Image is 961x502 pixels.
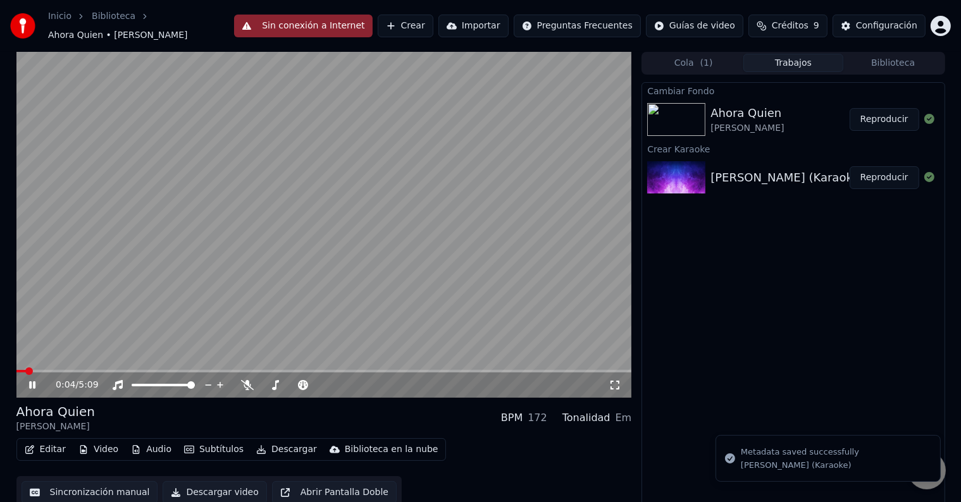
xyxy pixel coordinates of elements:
[814,20,819,32] span: 9
[642,141,944,156] div: Crear Karaoke
[616,410,632,425] div: Em
[741,446,859,458] div: Metadata saved successfully
[710,169,864,187] div: [PERSON_NAME] (Karaoke)
[743,54,843,72] button: Trabajos
[126,441,177,458] button: Audio
[56,379,86,391] div: /
[646,15,743,37] button: Guías de video
[741,460,859,471] div: [PERSON_NAME] (Karaoke)
[378,15,433,37] button: Crear
[856,20,917,32] div: Configuración
[514,15,641,37] button: Preguntas Frecuentes
[833,15,926,37] button: Configuración
[700,57,713,70] span: ( 1 )
[16,403,95,420] div: Ahora Quien
[748,15,828,37] button: Créditos9
[501,410,523,425] div: BPM
[48,10,71,23] a: Inicio
[528,410,547,425] div: 172
[234,15,372,37] button: Sin conexión a Internet
[772,20,809,32] span: Créditos
[850,166,919,189] button: Reproducir
[843,54,943,72] button: Biblioteca
[710,122,784,135] div: [PERSON_NAME]
[438,15,509,37] button: Importar
[562,410,611,425] div: Tonalidad
[48,29,188,42] span: Ahora Quien • [PERSON_NAME]
[642,83,944,98] div: Cambiar Fondo
[48,10,234,42] nav: breadcrumb
[251,441,322,458] button: Descargar
[643,54,743,72] button: Cola
[92,10,135,23] a: Biblioteca
[345,443,438,456] div: Biblioteca en la nube
[710,104,784,122] div: Ahora Quien
[56,379,75,391] span: 0:04
[73,441,123,458] button: Video
[10,13,35,39] img: youka
[78,379,98,391] span: 5:09
[16,420,95,433] div: [PERSON_NAME]
[850,108,919,131] button: Reproducir
[20,441,71,458] button: Editar
[179,441,249,458] button: Subtítulos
